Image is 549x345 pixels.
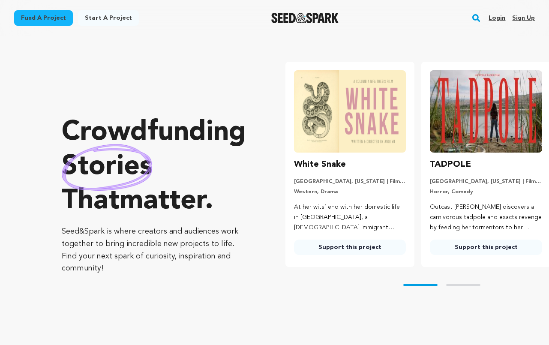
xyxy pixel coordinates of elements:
a: Start a project [78,10,139,26]
a: Support this project [294,240,406,255]
p: Western, Drama [294,189,406,195]
span: matter [120,188,205,215]
a: Fund a project [14,10,73,26]
img: TADPOLE image [430,70,542,153]
img: Seed&Spark Logo Dark Mode [271,13,339,23]
p: Horror, Comedy [430,189,542,195]
a: Sign up [512,11,535,25]
h3: TADPOLE [430,158,471,171]
p: Outcast [PERSON_NAME] discovers a carnivorous tadpole and exacts revenge by feeding her tormentor... [430,202,542,233]
img: White Snake image [294,70,406,153]
h3: White Snake [294,158,346,171]
a: Login [489,11,505,25]
img: hand sketched image [62,144,152,191]
p: Crowdfunding that . [62,116,251,219]
p: Seed&Spark is where creators and audiences work together to bring incredible new projects to life... [62,225,251,275]
a: Support this project [430,240,542,255]
p: At her wits’ end with her domestic life in [GEOGRAPHIC_DATA], a [DEMOGRAPHIC_DATA] immigrant moth... [294,202,406,233]
p: [GEOGRAPHIC_DATA], [US_STATE] | Film Short [294,178,406,185]
a: Seed&Spark Homepage [271,13,339,23]
p: [GEOGRAPHIC_DATA], [US_STATE] | Film Short [430,178,542,185]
